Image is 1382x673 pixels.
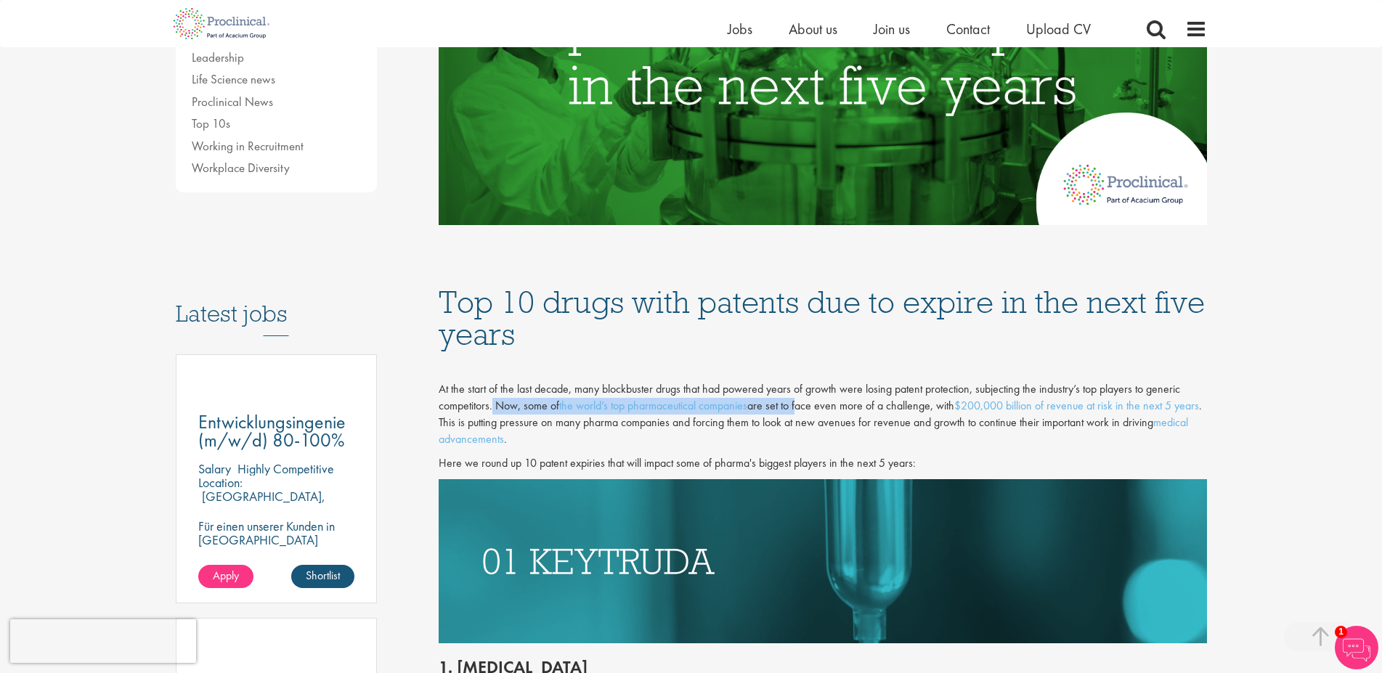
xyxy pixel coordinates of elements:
[439,381,1202,446] span: At the start of the last decade, many blockbuster drugs that had powered years of growth were los...
[291,565,354,588] a: Shortlist
[198,460,231,477] span: Salary
[439,286,1207,350] h1: Top 10 drugs with patents due to expire in the next five years
[1335,626,1347,638] span: 1
[198,519,355,616] p: Für einen unserer Kunden in [GEOGRAPHIC_DATA] suchen wir ab sofort einen Entwicklungsingenieur Ku...
[198,409,346,452] span: Entwicklungsingenie (m/w/d) 80-100%
[192,138,304,154] a: Working in Recruitment
[946,20,990,38] a: Contact
[198,565,253,588] a: Apply
[439,455,1207,472] p: Here we round up 10 patent expiries that will impact some of pharma's biggest players in the next...
[213,568,239,583] span: Apply
[789,20,837,38] a: About us
[237,460,334,477] p: Highly Competitive
[1026,20,1091,38] a: Upload CV
[198,474,243,491] span: Location:
[192,160,290,176] a: Workplace Diversity
[728,20,752,38] a: Jobs
[192,115,230,131] a: Top 10s
[176,265,378,336] h3: Latest jobs
[10,619,196,663] iframe: reCAPTCHA
[192,71,275,87] a: Life Science news
[954,398,1199,413] a: $200,000 billion of revenue at risk in the next 5 years
[439,415,1188,446] a: medical advancements
[559,398,747,413] a: the world’s top pharmaceutical companies
[192,49,244,65] a: Leadership
[1335,626,1378,669] img: Chatbot
[192,94,273,110] a: Proclinical News
[874,20,910,38] a: Join us
[198,413,355,449] a: Entwicklungsingenie (m/w/d) 80-100%
[198,488,325,518] p: [GEOGRAPHIC_DATA], [GEOGRAPHIC_DATA]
